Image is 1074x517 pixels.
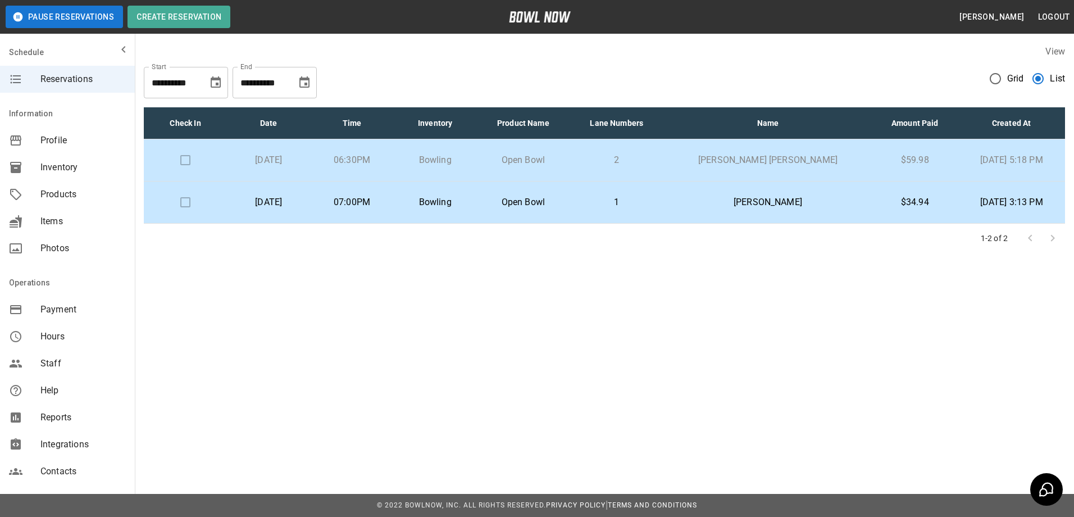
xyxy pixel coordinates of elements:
span: Integrations [40,438,126,451]
span: © 2022 BowlNow, Inc. All Rights Reserved. [377,501,546,509]
th: Created At [958,107,1065,139]
p: [DATE] [236,196,301,209]
button: Logout [1034,7,1074,28]
button: Pause Reservations [6,6,123,28]
p: 1 [579,196,655,209]
a: Privacy Policy [546,501,606,509]
button: [PERSON_NAME] [955,7,1029,28]
th: Inventory [394,107,477,139]
p: Bowling [403,196,468,209]
button: Choose date, selected date is Sep 18, 2025 [204,71,227,94]
a: Terms and Conditions [608,501,697,509]
span: Products [40,188,126,201]
p: 2 [579,153,655,167]
img: logo [509,11,571,22]
label: View [1045,46,1065,57]
p: 1-2 of 2 [981,233,1008,244]
p: 06:30PM [319,153,384,167]
p: Bowling [403,153,468,167]
span: List [1050,72,1065,85]
p: [PERSON_NAME] [PERSON_NAME] [673,153,863,167]
span: Hours [40,330,126,343]
span: Inventory [40,161,126,174]
p: $34.94 [881,196,949,209]
button: Choose date, selected date is Oct 18, 2025 [293,71,316,94]
p: [PERSON_NAME] [673,196,863,209]
th: Name [664,107,872,139]
p: [DATE] 5:18 PM [967,153,1056,167]
span: Payment [40,303,126,316]
p: [DATE] 3:13 PM [967,196,1056,209]
th: Time [310,107,393,139]
p: [DATE] [236,153,301,167]
th: Date [227,107,310,139]
p: $59.98 [881,153,949,167]
span: Items [40,215,126,228]
span: Grid [1007,72,1024,85]
span: Contacts [40,465,126,478]
span: Staff [40,357,126,370]
p: Open Bowl [486,153,561,167]
span: Reservations [40,72,126,86]
th: Product Name [477,107,570,139]
span: Photos [40,242,126,255]
th: Amount Paid [872,107,958,139]
th: Lane Numbers [570,107,664,139]
span: Help [40,384,126,397]
span: Profile [40,134,126,147]
button: Create Reservation [128,6,230,28]
span: Reports [40,411,126,424]
p: Open Bowl [486,196,561,209]
p: 07:00PM [319,196,384,209]
th: Check In [144,107,227,139]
